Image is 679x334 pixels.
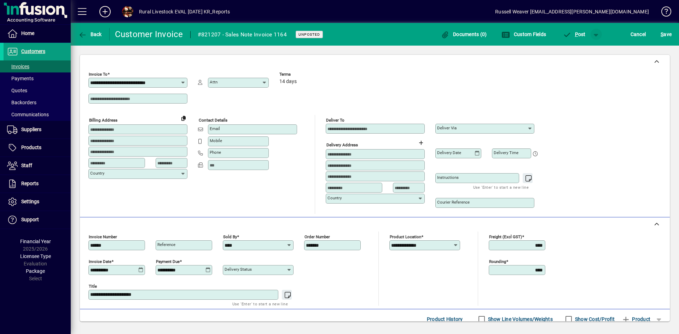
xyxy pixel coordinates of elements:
[21,199,39,204] span: Settings
[21,163,32,168] span: Staff
[7,88,27,93] span: Quotes
[21,145,41,150] span: Products
[4,96,71,109] a: Backorders
[574,316,615,323] label: Show Cost/Profit
[415,137,426,148] button: Choose address
[489,259,506,264] mat-label: Rounding
[437,175,459,180] mat-label: Instructions
[656,1,670,24] a: Knowledge Base
[76,28,104,41] button: Back
[437,125,457,130] mat-label: Deliver via
[489,234,522,239] mat-label: Freight (excl GST)
[21,217,39,222] span: Support
[441,31,487,37] span: Documents (0)
[21,30,34,36] span: Home
[427,314,463,325] span: Product History
[89,72,108,77] mat-label: Invoice To
[78,31,102,37] span: Back
[4,60,71,72] a: Invoices
[71,28,110,41] app-page-header-button: Back
[157,242,175,247] mat-label: Reference
[210,150,221,155] mat-label: Phone
[223,234,237,239] mat-label: Sold by
[437,200,470,205] mat-label: Courier Reference
[4,211,71,229] a: Support
[661,29,672,40] span: ave
[21,48,45,54] span: Customers
[629,28,648,41] button: Cancel
[439,28,489,41] button: Documents (0)
[327,195,342,200] mat-label: Country
[198,29,287,40] div: #821207 - Sales Note Invoice 1164
[501,31,546,37] span: Custom Fields
[304,234,330,239] mat-label: Order number
[26,268,45,274] span: Package
[563,31,586,37] span: ost
[116,5,139,18] button: Profile
[20,239,51,244] span: Financial Year
[232,300,288,308] mat-hint: Use 'Enter' to start a new line
[94,5,116,18] button: Add
[473,183,529,191] mat-hint: Use 'Enter' to start a new line
[424,313,466,326] button: Product History
[4,139,71,157] a: Products
[4,157,71,175] a: Staff
[115,29,183,40] div: Customer Invoice
[4,109,71,121] a: Communications
[89,234,117,239] mat-label: Invoice number
[279,79,297,84] span: 14 days
[4,121,71,139] a: Suppliers
[326,118,344,123] mat-label: Deliver To
[20,253,51,259] span: Licensee Type
[4,84,71,96] a: Quotes
[21,127,41,132] span: Suppliers
[178,112,189,124] button: Copy to Delivery address
[7,112,49,117] span: Communications
[7,64,29,69] span: Invoices
[559,28,589,41] button: Post
[7,100,36,105] span: Backorders
[90,171,104,176] mat-label: Country
[575,31,578,37] span: P
[298,32,320,37] span: Unposted
[4,25,71,42] a: Home
[225,267,252,272] mat-label: Delivery status
[7,76,34,81] span: Payments
[661,31,663,37] span: S
[156,259,180,264] mat-label: Payment due
[390,234,421,239] mat-label: Product location
[21,181,39,186] span: Reports
[279,72,322,77] span: Terms
[139,6,230,17] div: Rural Livestock EVAL [DATE] KR_Reports
[4,72,71,84] a: Payments
[4,193,71,211] a: Settings
[622,314,650,325] span: Product
[89,259,111,264] mat-label: Invoice date
[210,80,217,84] mat-label: Attn
[631,29,646,40] span: Cancel
[210,138,222,143] mat-label: Mobile
[618,313,654,326] button: Product
[494,150,518,155] mat-label: Delivery time
[487,316,553,323] label: Show Line Volumes/Weights
[659,28,673,41] button: Save
[4,175,71,193] a: Reports
[89,284,97,289] mat-label: Title
[210,126,220,131] mat-label: Email
[437,150,461,155] mat-label: Delivery date
[495,6,649,17] div: Russell Weaver [EMAIL_ADDRESS][PERSON_NAME][DOMAIN_NAME]
[500,28,548,41] button: Custom Fields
